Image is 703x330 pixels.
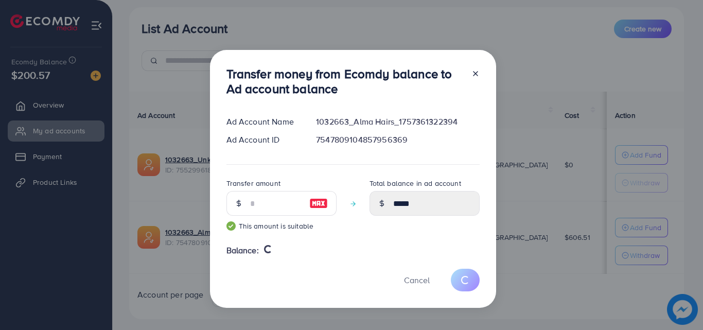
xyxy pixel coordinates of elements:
[226,221,236,231] img: guide
[226,245,259,256] span: Balance:
[218,116,308,128] div: Ad Account Name
[308,134,487,146] div: 7547809104857956369
[391,269,443,291] button: Cancel
[218,134,308,146] div: Ad Account ID
[226,178,280,188] label: Transfer amount
[370,178,461,188] label: Total balance in ad account
[309,197,328,210] img: image
[308,116,487,128] div: 1032663_Alma Hairs_1757361322394
[404,274,430,286] span: Cancel
[226,66,463,96] h3: Transfer money from Ecomdy balance to Ad account balance
[226,221,337,231] small: This amount is suitable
